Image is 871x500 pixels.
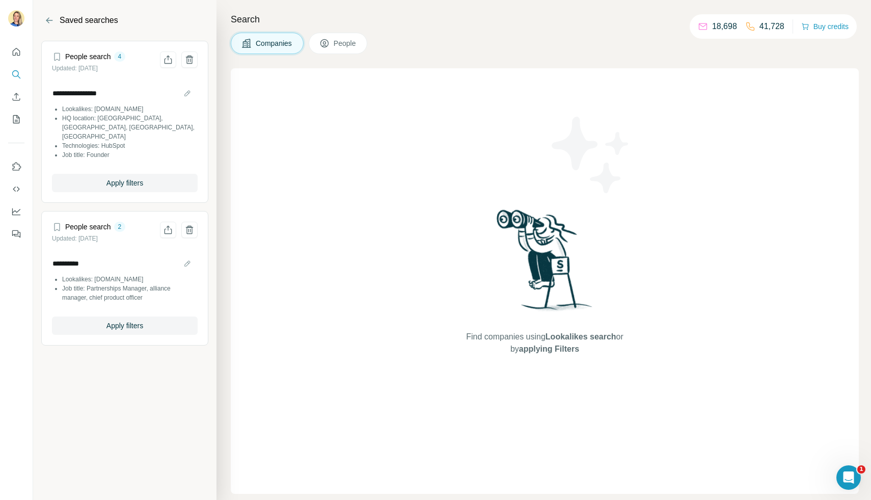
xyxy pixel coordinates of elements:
h4: People search [65,222,111,232]
h4: People search [65,51,111,62]
img: Avatar [8,10,24,27]
button: My lists [8,110,24,128]
button: Enrich CSV [8,88,24,106]
img: Surfe Illustration - Stars [545,109,637,201]
li: Technologies: HubSpot [62,141,198,150]
input: Search name [52,86,198,100]
li: HQ location: [GEOGRAPHIC_DATA], [GEOGRAPHIC_DATA], [GEOGRAPHIC_DATA], [GEOGRAPHIC_DATA] [62,114,198,141]
h4: Search [231,12,859,27]
span: Apply filters [106,321,143,331]
span: Find companies using or by [463,331,626,355]
small: Updated: [DATE] [52,65,98,72]
li: Lookalikes: [DOMAIN_NAME] [62,104,198,114]
input: Search name [52,256,198,271]
button: Buy credits [801,19,849,34]
button: Use Surfe API [8,180,24,198]
p: 41,728 [759,20,784,33]
button: Use Surfe on LinkedIn [8,157,24,176]
button: Quick start [8,43,24,61]
p: 18,698 [712,20,737,33]
button: Delete saved search [181,51,198,68]
li: Lookalikes: [DOMAIN_NAME] [62,275,198,284]
span: Apply filters [106,178,143,188]
span: People [334,38,357,48]
button: Share filters [160,51,176,68]
span: Companies [256,38,293,48]
h2: Saved searches [60,14,118,27]
span: applying Filters [519,345,579,353]
button: Apply filters [52,174,198,192]
span: 1 [857,465,865,473]
small: Updated: [DATE] [52,235,98,242]
li: Job title: Founder [62,150,198,160]
button: Back [41,12,58,29]
button: Feedback [8,225,24,243]
button: Apply filters [52,317,198,335]
iframe: Intercom live chat [836,465,861,490]
img: Surfe Illustration - Woman searching with binoculars [492,207,598,321]
li: Job title: Partnerships Manager, alliance manager, chief product officer [62,284,198,302]
div: 2 [114,222,126,231]
button: Search [8,65,24,84]
button: Share filters [160,222,176,238]
span: Lookalikes search [546,332,616,341]
button: Delete saved search [181,222,198,238]
div: 4 [114,52,126,61]
button: Dashboard [8,202,24,221]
